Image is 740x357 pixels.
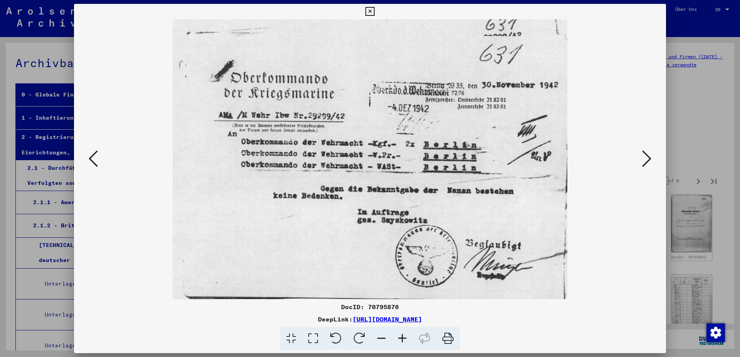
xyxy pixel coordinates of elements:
img: Zustimmung ändern [706,323,725,342]
a: [URL][DOMAIN_NAME] [353,315,422,323]
div: DocID: 70795876 [74,302,666,311]
div: Zustimmung ändern [706,323,725,342]
div: DeepLink: [74,315,666,324]
img: 001.jpg [100,19,640,299]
